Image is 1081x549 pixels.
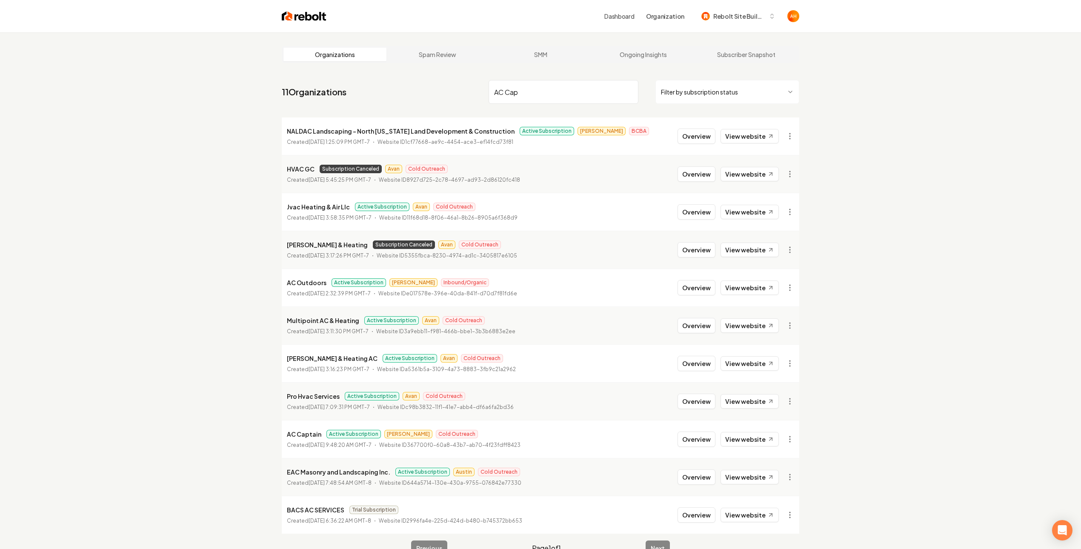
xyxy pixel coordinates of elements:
[379,176,520,184] p: Website ID 8927d725-2c78-4697-ad93-2d86120fc418
[403,392,420,400] span: Avan
[423,392,465,400] span: Cold Outreach
[309,366,369,372] time: [DATE] 3:16:23 PM GMT-7
[379,517,522,525] p: Website ID 2996fa4e-225d-424d-b480-b745372bb653
[678,394,715,409] button: Overview
[282,86,346,98] a: 11Organizations
[379,214,518,222] p: Website ID 11f68d18-8f06-46a1-8b26-8905a6f368d9
[721,280,779,295] a: View website
[701,12,710,20] img: Rebolt Site Builder
[413,203,430,211] span: Avan
[721,432,779,446] a: View website
[309,480,372,486] time: [DATE] 7:48:54 AM GMT-8
[721,470,779,484] a: View website
[440,354,458,363] span: Avan
[287,277,326,288] p: AC Outdoors
[287,126,515,136] p: NALDAC Landscaping - North [US_STATE] Land Development & Construction
[678,356,715,371] button: Overview
[377,403,514,412] p: Website ID c98b3832-11f1-41e7-abb4-df6a6fa2bd36
[721,205,779,219] a: View website
[287,441,372,449] p: Created
[695,48,798,61] a: Subscriber Snapshot
[721,394,779,409] a: View website
[721,167,779,181] a: View website
[604,12,634,20] a: Dashboard
[378,289,517,298] p: Website ID e017578e-396e-40da-841f-d70d7f81fd6e
[309,252,369,259] time: [DATE] 3:17:26 PM GMT-7
[721,508,779,522] a: View website
[309,139,370,145] time: [DATE] 1:25:09 PM GMT-7
[287,505,344,515] p: BACS AC SERVICES
[721,356,779,371] a: View website
[389,278,438,287] span: [PERSON_NAME]
[489,80,638,104] input: Search by name or ID
[787,10,799,22] img: Anthony Hurgoi
[787,10,799,22] button: Open user button
[721,243,779,257] a: View website
[287,164,315,174] p: HVAC GC
[309,214,372,221] time: [DATE] 3:58:35 PM GMT-7
[406,165,448,173] span: Cold Outreach
[287,353,377,363] p: [PERSON_NAME] & Heating AC
[386,48,489,61] a: Spam Review
[478,468,520,476] span: Cold Outreach
[678,318,715,333] button: Overview
[309,290,371,297] time: [DATE] 2:32:39 PM GMT-7
[287,403,370,412] p: Created
[287,252,369,260] p: Created
[377,365,516,374] p: Website ID a5361b5a-3109-4a73-8883-3fb9c21a2962
[721,129,779,143] a: View website
[678,469,715,485] button: Overview
[383,354,437,363] span: Active Subscription
[287,315,359,326] p: Multipoint AC & Heating
[384,430,432,438] span: [PERSON_NAME]
[395,468,450,476] span: Active Subscription
[385,165,402,173] span: Avan
[441,278,489,287] span: Inbound/Organic
[326,430,381,438] span: Active Subscription
[678,432,715,447] button: Overview
[349,506,398,514] span: Trial Subscription
[438,240,455,249] span: Avan
[379,441,520,449] p: Website ID 367700f0-60a8-43b7-ab70-4f23fdff8423
[309,328,369,335] time: [DATE] 3:11:30 PM GMT-7
[287,202,350,212] p: Jvac Heating & Air Llc
[287,327,369,336] p: Created
[377,138,513,146] p: Website ID 1cf77668-ae9c-4454-ace3-ef14fcd73f81
[320,165,382,173] span: Subscription Canceled
[678,204,715,220] button: Overview
[287,517,371,525] p: Created
[453,468,475,476] span: Austin
[379,479,521,487] p: Website ID 644a5714-130e-430a-9755-076842e77330
[436,430,478,438] span: Cold Outreach
[443,316,485,325] span: Cold Outreach
[721,318,779,333] a: View website
[678,129,715,144] button: Overview
[309,442,372,448] time: [DATE] 9:48:20 AM GMT-7
[678,507,715,523] button: Overview
[489,48,592,61] a: SMM
[287,214,372,222] p: Created
[283,48,386,61] a: Organizations
[309,404,370,410] time: [DATE] 7:09:31 PM GMT-7
[1052,520,1072,540] div: Open Intercom Messenger
[713,12,765,21] span: Rebolt Site Builder
[309,518,371,524] time: [DATE] 6:36:22 AM GMT-8
[433,203,475,211] span: Cold Outreach
[629,127,649,135] span: BCBA
[287,467,390,477] p: EAC Masonry and Landscaping Inc.
[287,176,371,184] p: Created
[287,240,368,250] p: [PERSON_NAME] & Heating
[287,391,340,401] p: Pro Hvac Services
[373,240,435,249] span: Subscription Canceled
[287,138,370,146] p: Created
[678,166,715,182] button: Overview
[364,316,419,325] span: Active Subscription
[332,278,386,287] span: Active Subscription
[678,242,715,257] button: Overview
[282,10,326,22] img: Rebolt Logo
[459,240,501,249] span: Cold Outreach
[287,365,369,374] p: Created
[287,429,321,439] p: AC Captain
[461,354,503,363] span: Cold Outreach
[641,9,689,24] button: Organization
